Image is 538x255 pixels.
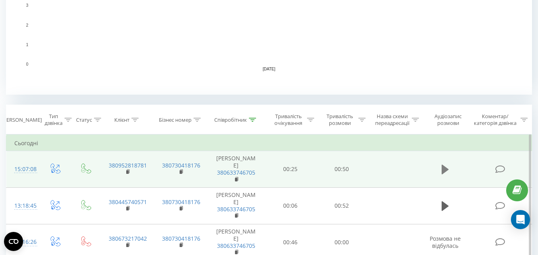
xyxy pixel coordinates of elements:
[323,113,356,127] div: Тривалість розмови
[109,162,147,169] a: 380952818781
[272,113,305,127] div: Тривалість очікування
[263,67,276,71] text: [DATE]
[430,235,461,249] span: Розмова не відбулась
[109,235,147,242] a: 380673217042
[375,113,410,127] div: Назва схеми переадресації
[2,117,42,123] div: [PERSON_NAME]
[45,113,63,127] div: Тип дзвінка
[265,151,316,188] td: 00:25
[109,198,147,206] a: 380445740571
[428,113,468,127] div: Аудіозапис розмови
[26,4,28,8] text: 3
[26,23,28,27] text: 2
[217,205,255,213] a: 380633746705
[14,162,31,177] div: 15:07:08
[114,117,129,123] div: Клієнт
[207,151,265,188] td: [PERSON_NAME]
[265,187,316,224] td: 00:06
[26,62,28,66] text: 0
[6,135,532,151] td: Сьогодні
[214,117,247,123] div: Співробітник
[207,187,265,224] td: [PERSON_NAME]
[162,235,200,242] a: 380730418176
[217,169,255,176] a: 380633746705
[159,117,192,123] div: Бізнес номер
[14,234,31,250] div: 13:16:26
[162,198,200,206] a: 380730418176
[14,198,31,214] div: 13:18:45
[162,162,200,169] a: 380730418176
[217,242,255,249] a: 380633746705
[4,232,23,251] button: Open CMP widget
[26,43,28,47] text: 1
[472,113,518,127] div: Коментар/категорія дзвінка
[316,151,368,188] td: 00:50
[76,117,92,123] div: Статус
[511,210,530,229] div: Open Intercom Messenger
[316,187,368,224] td: 00:52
